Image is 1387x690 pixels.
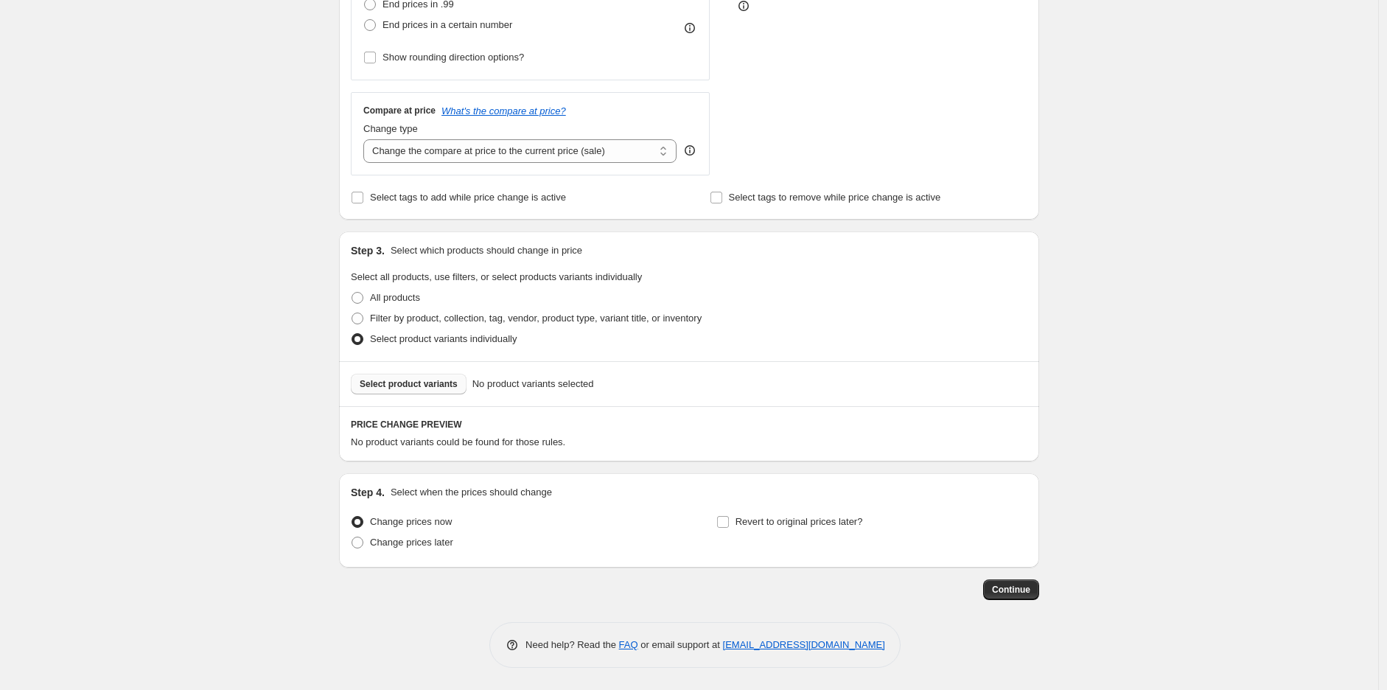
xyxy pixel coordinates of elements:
[351,419,1027,431] h6: PRICE CHANGE PREVIEW
[382,52,524,63] span: Show rounding direction options?
[351,436,565,447] span: No product variants could be found for those rules.
[525,639,619,650] span: Need help? Read the
[351,374,467,394] button: Select product variants
[441,105,566,116] button: What's the compare at price?
[370,516,452,527] span: Change prices now
[370,333,517,344] span: Select product variants individually
[382,19,512,30] span: End prices in a certain number
[370,313,702,324] span: Filter by product, collection, tag, vendor, product type, variant title, or inventory
[370,537,453,548] span: Change prices later
[363,105,436,116] h3: Compare at price
[729,192,941,203] span: Select tags to remove while price change is active
[638,639,723,650] span: or email support at
[736,516,863,527] span: Revert to original prices later?
[351,271,642,282] span: Select all products, use filters, or select products variants individually
[360,378,458,390] span: Select product variants
[370,292,420,303] span: All products
[351,243,385,258] h2: Step 3.
[983,579,1039,600] button: Continue
[391,243,582,258] p: Select which products should change in price
[992,584,1030,596] span: Continue
[363,123,418,134] span: Change type
[370,192,566,203] span: Select tags to add while price change is active
[682,143,697,158] div: help
[472,377,594,391] span: No product variants selected
[723,639,885,650] a: [EMAIL_ADDRESS][DOMAIN_NAME]
[619,639,638,650] a: FAQ
[391,485,552,500] p: Select when the prices should change
[351,485,385,500] h2: Step 4.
